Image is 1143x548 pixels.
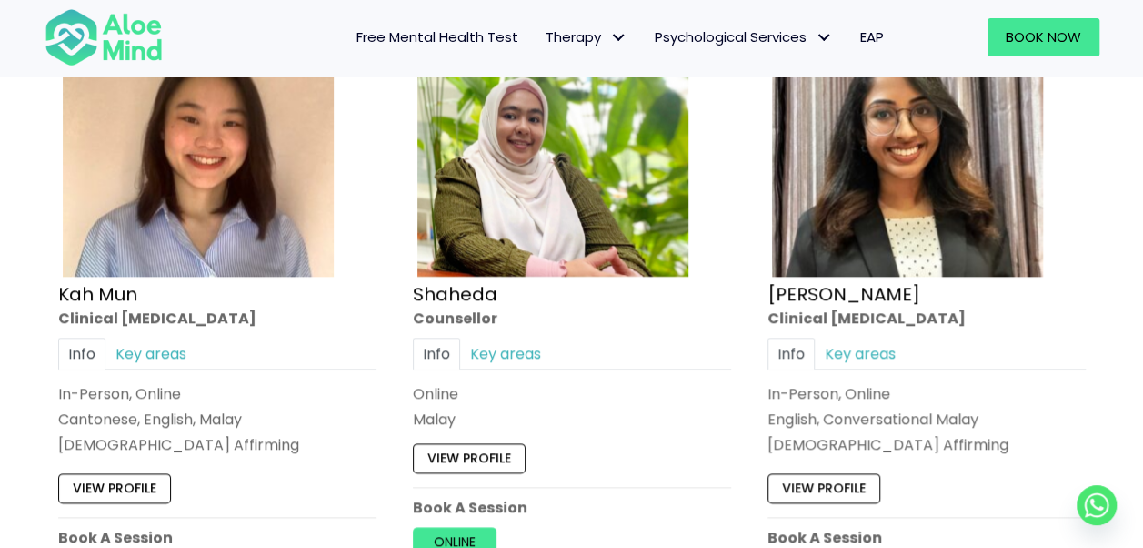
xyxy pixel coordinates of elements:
[58,473,171,502] a: View profile
[413,338,460,370] a: Info
[641,18,847,56] a: Psychological ServicesPsychological Services: submenu
[58,307,376,328] div: Clinical [MEDICAL_DATA]
[860,27,884,46] span: EAP
[413,443,526,472] a: View profile
[413,383,731,404] div: Online
[767,338,815,370] a: Info
[58,527,376,548] p: Book A Session
[767,409,1086,430] p: English, Conversational Malay
[1006,27,1081,46] span: Book Now
[767,383,1086,404] div: In-Person, Online
[606,25,632,51] span: Therapy: submenu
[460,338,551,370] a: Key areas
[45,7,163,67] img: Aloe mind Logo
[186,18,897,56] nav: Menu
[58,434,376,455] div: [DEMOGRAPHIC_DATA] Affirming
[417,5,688,277] img: Shaheda Counsellor
[58,409,376,430] p: Cantonese, English, Malay
[988,18,1099,56] a: Book Now
[413,280,497,306] a: Shaheda
[413,307,731,328] div: Counsellor
[413,409,731,430] p: Malay
[811,25,837,51] span: Psychological Services: submenu
[356,27,518,46] span: Free Mental Health Test
[767,527,1086,548] p: Book A Session
[343,18,532,56] a: Free Mental Health Test
[1077,485,1117,525] a: Whatsapp
[58,280,137,306] a: Kah Mun
[58,338,105,370] a: Info
[105,338,196,370] a: Key areas
[772,5,1043,277] img: croped-Anita_Profile-photo-300×300
[767,434,1086,455] div: [DEMOGRAPHIC_DATA] Affirming
[532,18,641,56] a: TherapyTherapy: submenu
[655,27,833,46] span: Psychological Services
[546,27,627,46] span: Therapy
[767,280,920,306] a: [PERSON_NAME]
[63,5,334,277] img: Kah Mun-profile-crop-300×300
[767,473,880,502] a: View profile
[767,307,1086,328] div: Clinical [MEDICAL_DATA]
[413,496,731,517] p: Book A Session
[58,383,376,404] div: In-Person, Online
[815,338,906,370] a: Key areas
[847,18,897,56] a: EAP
